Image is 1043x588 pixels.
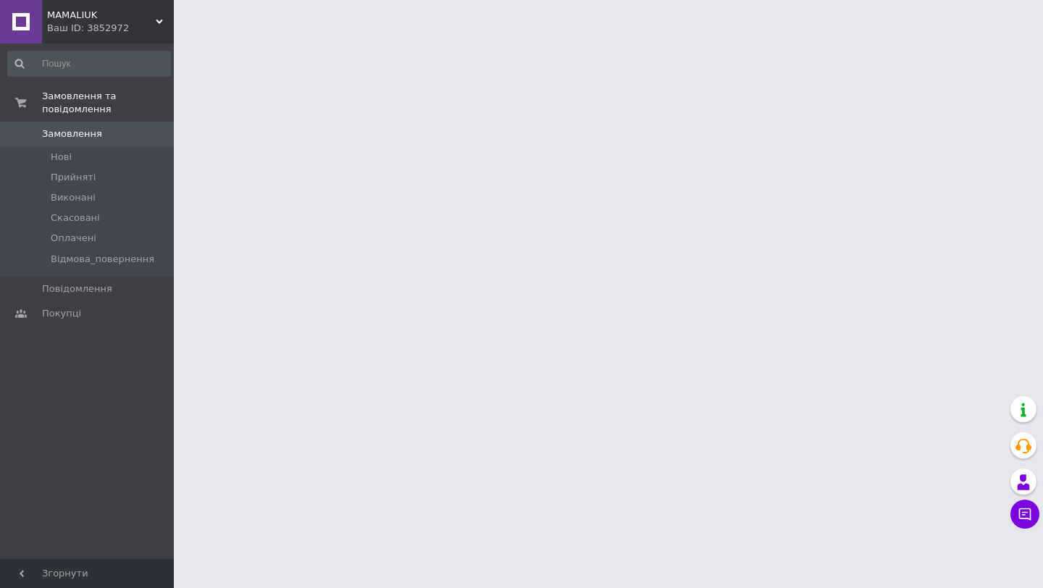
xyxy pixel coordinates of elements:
[51,211,100,224] span: Скасовані
[1010,500,1039,529] button: Чат з покупцем
[47,22,174,35] div: Ваш ID: 3852972
[51,253,154,266] span: Відмова_повернення
[42,282,112,295] span: Повідомлення
[7,51,171,77] input: Пошук
[42,90,174,116] span: Замовлення та повідомлення
[51,171,96,184] span: Прийняті
[51,191,96,204] span: Виконані
[47,9,156,22] span: MAMALIUK
[51,151,72,164] span: Нові
[51,232,96,245] span: Оплачені
[42,307,81,320] span: Покупці
[42,127,102,140] span: Замовлення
